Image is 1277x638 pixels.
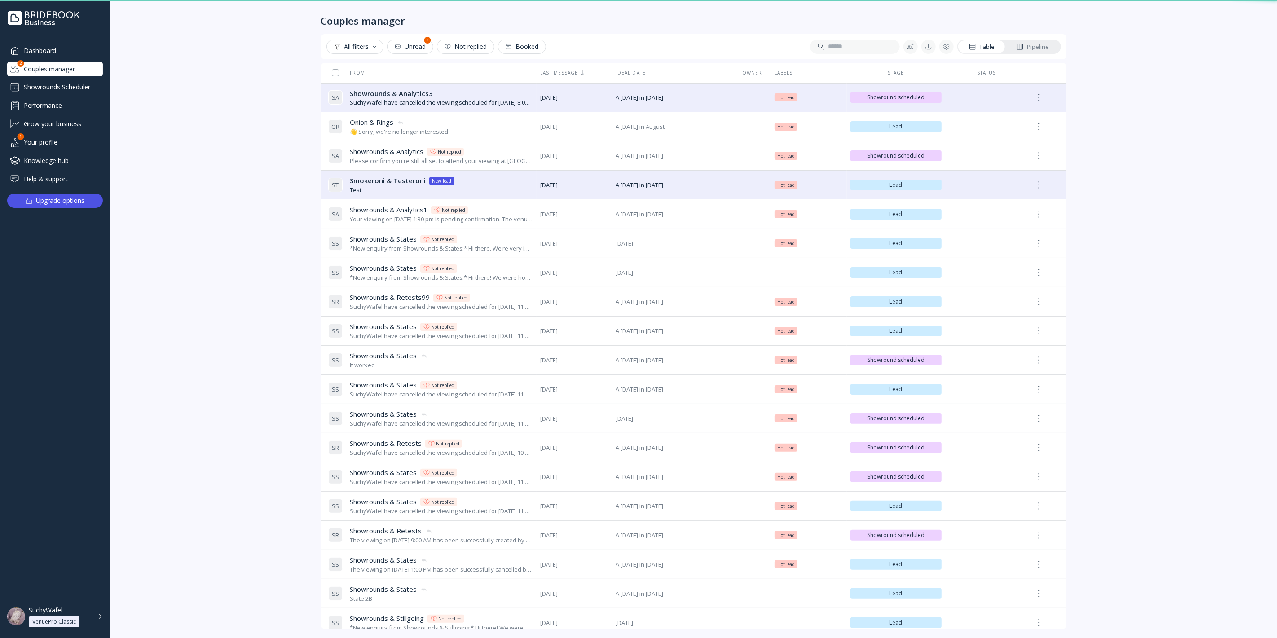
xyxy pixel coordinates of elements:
[854,415,938,422] span: Showround scheduled
[7,80,103,94] a: Showrounds Scheduler
[7,607,25,625] img: dpr=2,fit=cover,g=face,w=48,h=48
[350,215,533,224] div: Your viewing on [DATE] 1:30 pm is pending confirmation. The venue will approve or decline shortly...
[350,205,427,215] span: Showrounds & Analytics1
[854,152,938,159] span: Showround scheduled
[854,327,938,334] span: Lead
[616,619,730,627] span: [DATE]
[350,624,533,632] div: *New enquiry from Showrounds & Stillgoing:* Hi there! We were hoping to use the Bridebook calenda...
[394,43,426,50] div: Unread
[616,210,730,219] span: A [DATE] in [DATE]
[854,240,938,247] span: Lead
[387,40,433,54] button: Unread
[350,118,393,127] span: Onion & Rings
[328,90,343,105] div: S A
[854,444,938,451] span: Showround scheduled
[350,478,533,486] div: SuchyWafel have cancelled the viewing scheduled for [DATE] 11:30 AM
[777,152,795,159] span: Hot lead
[334,43,376,50] div: All filters
[1017,43,1049,51] div: Pipeline
[616,123,730,131] span: A [DATE] in August
[7,116,103,131] a: Grow your business
[328,557,343,572] div: S S
[350,526,422,536] span: Showrounds & Retests
[328,499,343,513] div: S S
[498,40,546,54] button: Booked
[328,586,343,601] div: S S
[616,298,730,306] span: A [DATE] in [DATE]
[7,62,103,76] a: Couples manager2
[737,70,767,76] div: Owner
[32,618,76,625] div: VenuePro Classic
[350,322,417,331] span: Showrounds & States
[350,614,424,623] span: Showrounds & Stillgoing
[7,135,103,150] div: Your profile
[616,473,730,481] span: A [DATE] in [DATE]
[436,440,459,447] div: Not replied
[616,181,730,189] span: A [DATE] in [DATE]
[540,181,609,189] span: [DATE]
[350,536,533,545] div: The viewing on [DATE] 9:00 AM has been successfully created by SuchyWafel.
[350,585,417,594] span: Showrounds & States
[442,207,465,214] div: Not replied
[540,210,609,219] span: [DATE]
[540,268,609,277] span: [DATE]
[777,327,795,334] span: Hot lead
[321,14,405,27] div: Couples manager
[350,98,533,107] div: SuchyWafel have cancelled the viewing scheduled for [DATE] 8:00 am
[424,37,431,44] div: 2
[540,531,609,540] span: [DATE]
[540,473,609,481] span: [DATE]
[777,240,795,247] span: Hot lead
[540,123,609,131] span: [DATE]
[350,419,533,428] div: SuchyWafel have cancelled the viewing scheduled for [DATE] 11:00 AM
[350,293,430,302] span: Showrounds & Retests99
[540,502,609,510] span: [DATE]
[616,560,730,569] span: A [DATE] in [DATE]
[540,298,609,306] span: [DATE]
[505,43,539,50] div: Booked
[432,177,451,185] div: New lead
[777,473,795,480] span: Hot lead
[775,70,843,76] div: Labels
[328,353,343,367] div: S S
[350,273,533,282] div: *New enquiry from Showrounds & States:* Hi there! We were hoping to use the Bridebook calendar to...
[540,327,609,335] span: [DATE]
[29,606,62,614] div: SuchyWafel
[949,70,1025,76] div: Status
[350,147,423,156] span: Showrounds & Analytics
[854,590,938,597] span: Lead
[437,40,494,54] button: Not replied
[350,244,533,253] div: *New enquiry from Showrounds & States:* Hi there, We’re very interested in your venue for our spe...
[616,502,730,510] span: A [DATE] in [DATE]
[777,298,795,305] span: Hot lead
[350,390,533,399] div: SuchyWafel have cancelled the viewing scheduled for [DATE] 11:30 AM
[328,265,343,280] div: S S
[350,264,417,273] span: Showrounds & States
[328,119,343,134] div: O R
[616,327,730,335] span: A [DATE] in [DATE]
[431,265,454,272] div: Not replied
[777,356,795,364] span: Hot lead
[540,619,609,627] span: [DATE]
[7,194,103,208] button: Upgrade options
[854,561,938,568] span: Lead
[350,332,533,340] div: SuchyWafel have cancelled the viewing scheduled for [DATE] 11:30 AM
[616,93,730,102] span: A [DATE] in [DATE]
[7,135,103,150] a: Your profile1
[854,386,938,393] span: Lead
[350,409,417,419] span: Showrounds & States
[7,43,103,58] a: Dashboard
[777,181,795,189] span: Hot lead
[350,497,417,506] span: Showrounds & States
[616,414,730,423] span: [DATE]
[777,386,795,393] span: Hot lead
[7,153,103,168] a: Knowledge hub
[540,560,609,569] span: [DATE]
[350,565,533,574] div: The viewing on [DATE] 1:00 PM has been successfully cancelled by SuchyWafel.
[350,157,533,165] div: Please confirm you're still all set to attend your viewing at [GEOGRAPHIC_DATA] on [DATE] 12:00 pm
[777,561,795,568] span: Hot lead
[777,532,795,539] span: Hot lead
[328,470,343,484] div: S S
